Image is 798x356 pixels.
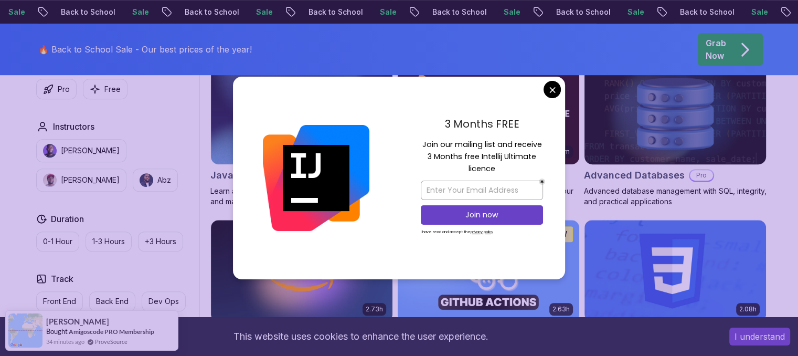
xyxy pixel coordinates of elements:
[96,296,129,307] p: Back End
[210,62,393,207] a: Java for Developers card9.18hJava for DevelopersProLearn advanced Java concepts to build scalable...
[211,220,392,322] img: AWS for Developers card
[176,7,248,17] p: Back to School
[43,236,72,247] p: 0-1 Hour
[86,232,132,252] button: 1-3 Hours
[52,7,124,17] p: Back to School
[36,79,77,99] button: Pro
[157,175,171,185] p: Abz
[248,7,281,17] p: Sale
[672,7,743,17] p: Back to School
[46,327,68,336] span: Bought
[53,120,94,133] h2: Instructors
[43,173,57,187] img: instructor img
[366,305,383,313] p: 2.73h
[36,169,126,192] button: instructor img[PERSON_NAME]
[8,313,42,348] img: provesource social proof notification image
[43,296,76,307] p: Front End
[548,7,619,17] p: Back to School
[580,60,770,167] img: Advanced Databases card
[729,328,790,345] button: Accept cookies
[211,63,392,165] img: Java for Developers card
[210,186,393,207] p: Learn advanced Java concepts to build scalable and maintainable applications.
[584,220,766,322] img: CSS Essentials card
[424,7,495,17] p: Back to School
[138,232,183,252] button: +3 Hours
[210,168,305,183] h2: Java for Developers
[142,291,186,311] button: Dev Ops
[51,273,73,285] h2: Track
[690,170,713,181] p: Pro
[145,236,176,247] p: +3 Hours
[133,169,178,192] button: instructor imgAbz
[46,337,84,346] span: 34 minutes ago
[300,7,371,17] p: Back to School
[36,232,79,252] button: 0-1 Hour
[743,7,776,17] p: Sale
[584,62,767,207] a: Advanced Databases cardAdvanced DatabasesProAdvanced database management with SQL, integrity, and...
[38,43,252,56] p: 🔥 Back to School Sale - Our best prices of the year!
[61,175,120,185] p: [PERSON_NAME]
[706,37,726,62] p: Grab Now
[92,236,125,247] p: 1-3 Hours
[495,7,529,17] p: Sale
[371,7,405,17] p: Sale
[95,337,127,346] a: ProveSource
[552,305,570,313] p: 2.63h
[619,7,653,17] p: Sale
[36,291,83,311] button: Front End
[61,145,120,156] p: [PERSON_NAME]
[36,139,126,162] button: instructor img[PERSON_NAME]
[46,317,109,326] span: [PERSON_NAME]
[8,325,714,348] div: This website uses cookies to enhance the user experience.
[739,305,757,313] p: 2.08h
[148,296,179,307] p: Dev Ops
[104,84,121,95] p: Free
[51,213,84,225] h2: Duration
[89,291,135,311] button: Back End
[58,84,70,95] p: Pro
[43,144,57,158] img: instructor img
[69,328,154,336] a: Amigoscode PRO Membership
[124,7,157,17] p: Sale
[83,79,127,99] button: Free
[140,173,153,187] img: instructor img
[584,168,685,183] h2: Advanced Databases
[584,186,767,207] p: Advanced database management with SQL, integrity, and practical applications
